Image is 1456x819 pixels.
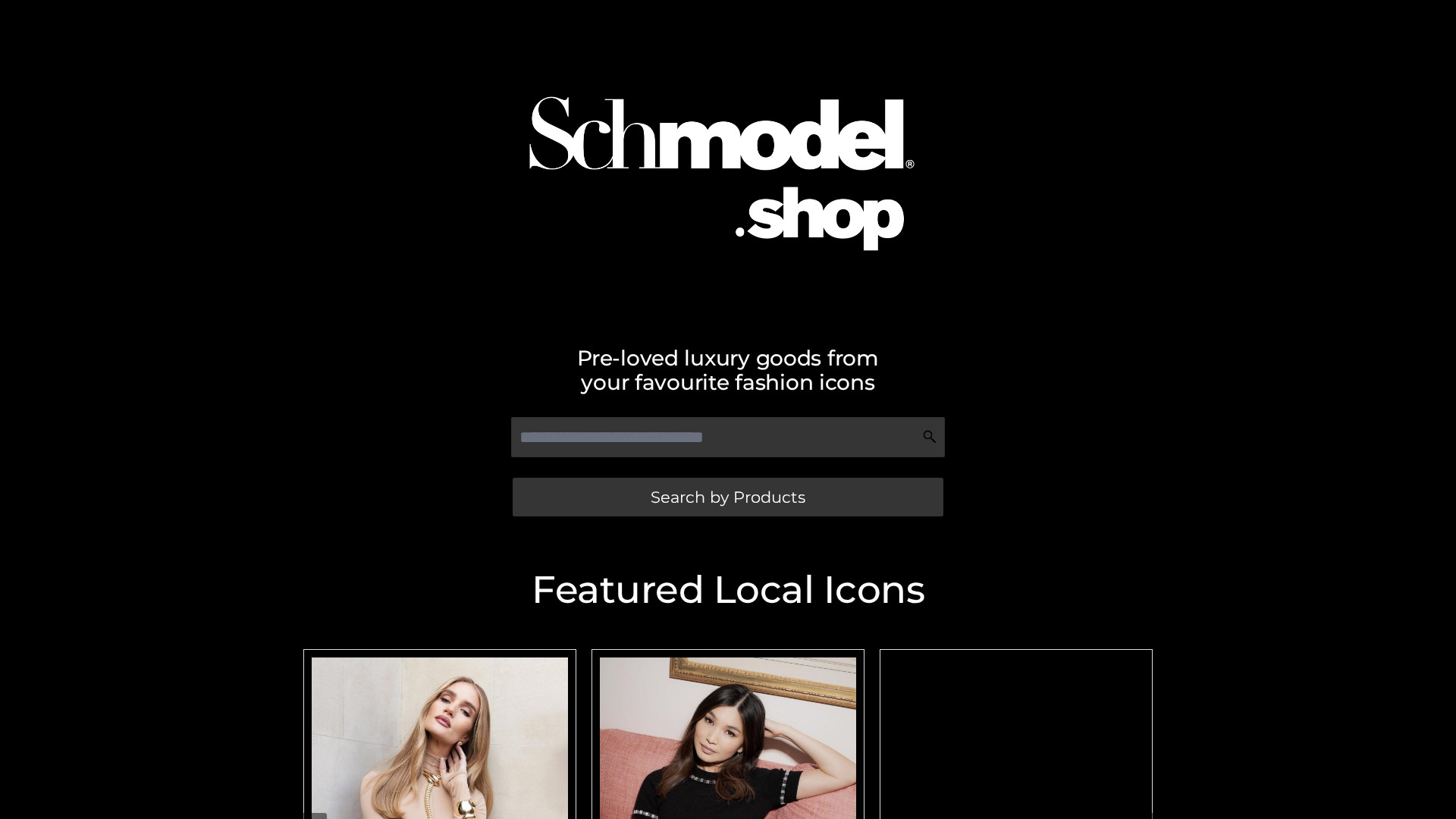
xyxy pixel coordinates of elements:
[296,346,1160,394] h2: Pre-loved luxury goods from your favourite fashion icons
[296,571,1160,609] h2: Featured Local Icons​
[513,478,943,516] a: Search by Products
[651,489,805,505] span: Search by Products
[922,429,937,444] img: Search Icon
